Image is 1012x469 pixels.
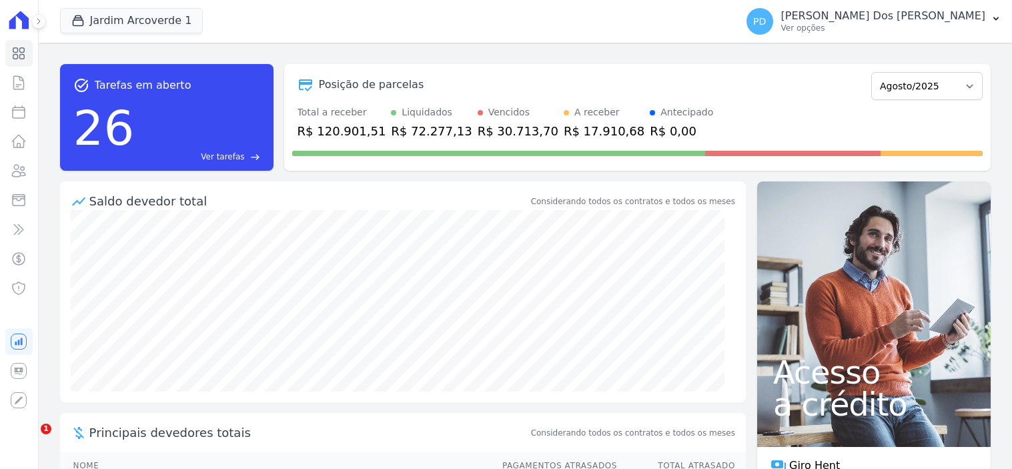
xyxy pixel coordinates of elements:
div: R$ 0,00 [650,122,713,140]
div: A receber [574,105,620,119]
div: Vencidos [488,105,530,119]
div: Posição de parcelas [319,77,424,93]
div: Liquidados [402,105,452,119]
div: R$ 120.901,51 [298,122,386,140]
span: Ver tarefas [201,151,244,163]
span: a crédito [773,388,975,420]
span: task_alt [73,77,89,93]
div: R$ 72.277,13 [391,122,472,140]
div: R$ 30.713,70 [478,122,558,140]
button: Jardim Arcoverde 1 [60,8,203,33]
span: 1 [41,424,51,434]
p: [PERSON_NAME] Dos [PERSON_NAME] [781,9,985,23]
div: Saldo devedor total [89,192,528,210]
a: Ver tarefas east [139,151,260,163]
span: Acesso [773,356,975,388]
span: PD [753,17,766,26]
span: east [250,152,260,162]
div: Considerando todos os contratos e todos os meses [531,195,735,207]
iframe: Intercom live chat [13,424,45,456]
span: Considerando todos os contratos e todos os meses [531,427,735,439]
div: R$ 17.910,68 [564,122,644,140]
span: Principais devedores totais [89,424,528,442]
p: Ver opções [781,23,985,33]
div: 26 [73,93,135,163]
span: Tarefas em aberto [95,77,191,93]
div: Antecipado [660,105,713,119]
button: PD [PERSON_NAME] Dos [PERSON_NAME] Ver opções [736,3,1012,40]
div: Total a receber [298,105,386,119]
